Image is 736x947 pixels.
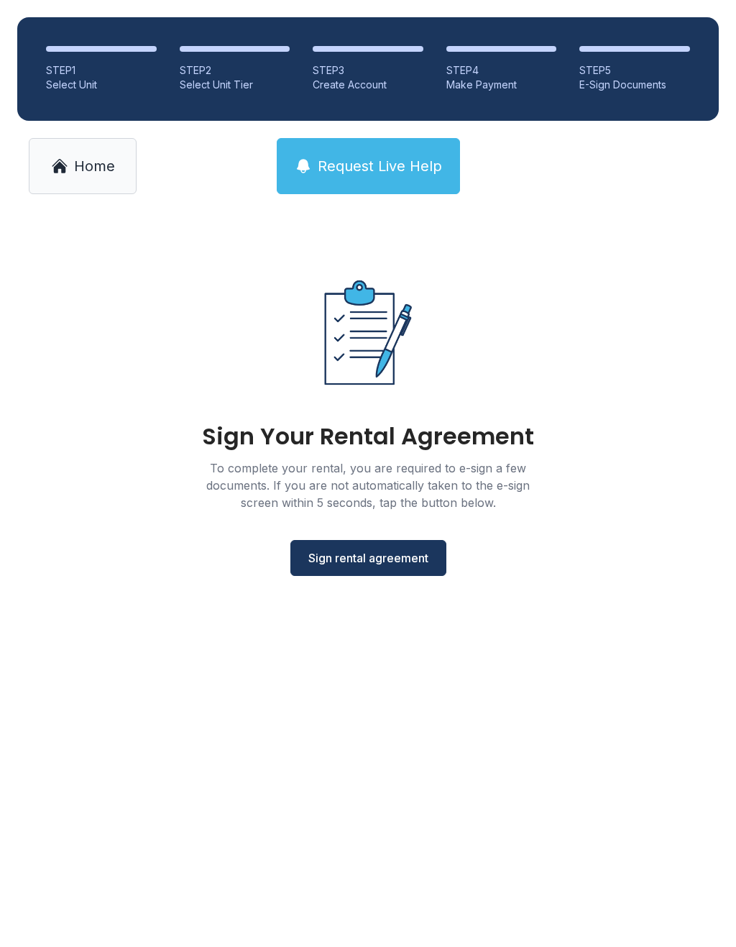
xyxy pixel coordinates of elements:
div: STEP 4 [446,63,557,78]
span: Sign rental agreement [308,549,428,567]
span: Request Live Help [318,156,442,176]
span: Home [74,156,115,176]
div: STEP 1 [46,63,157,78]
div: Select Unit [46,78,157,92]
div: E-Sign Documents [579,78,690,92]
div: Sign Your Rental Agreement [202,425,534,448]
div: Select Unit Tier [180,78,290,92]
div: STEP 2 [180,63,290,78]
div: Create Account [313,78,423,92]
div: Make Payment [446,78,557,92]
img: Rental agreement document illustration [293,257,443,408]
div: To complete your rental, you are required to e-sign a few documents. If you are not automatically... [188,459,548,511]
div: STEP 3 [313,63,423,78]
div: STEP 5 [579,63,690,78]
